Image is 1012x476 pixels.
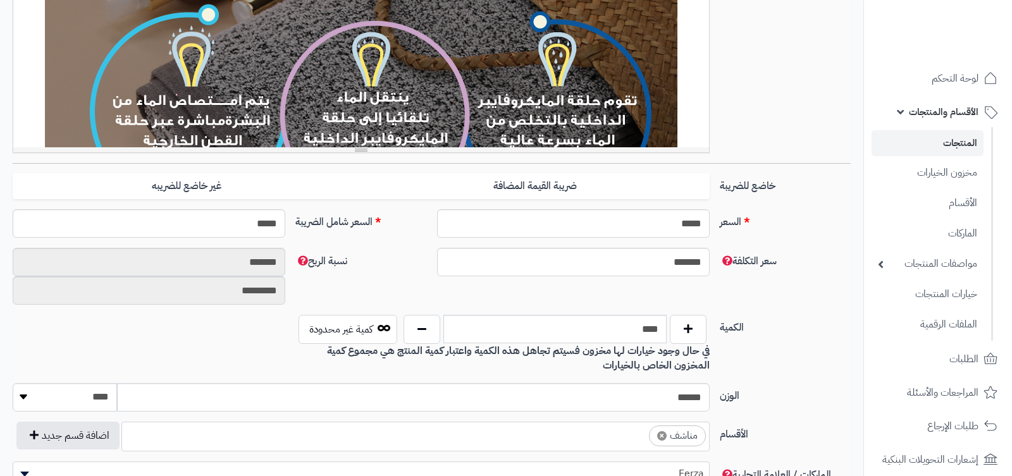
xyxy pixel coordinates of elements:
a: مواصفات المنتجات [872,250,984,278]
label: خاضع للضريبة [715,173,856,193]
li: مناشف [649,425,706,446]
a: مخزون الخيارات [872,159,984,186]
a: المنتجات [872,130,984,156]
b: في حال وجود خيارات لها مخزون فسيتم تجاهل هذه الكمية واعتبار كمية المنتج هي مجموع كمية المخزون الخ... [327,343,710,373]
a: الماركات [872,220,984,247]
a: خيارات المنتجات [872,281,984,308]
span: الأقسام والمنتجات [909,103,978,121]
label: الوزن [715,383,856,403]
a: الطلبات [872,344,1004,374]
label: الكمية [715,315,856,335]
label: غير خاضع للضريبه [13,173,361,199]
label: ضريبة القيمة المضافة [361,173,710,199]
label: السعر شامل الضريبة [290,209,432,229]
span: إشعارات التحويلات البنكية [882,451,978,468]
a: المراجعات والأسئلة [872,377,1004,408]
a: الملفات الرقمية [872,311,984,338]
img: logo-2.png [926,34,1000,60]
a: الأقسام [872,190,984,217]
a: إشعارات التحويلات البنكية [872,444,1004,475]
span: طلبات الإرجاع [927,417,978,435]
span: المراجعات والأسئلة [907,384,978,401]
span: × [657,431,667,441]
span: نسبة الربح [295,253,347,269]
button: اضافة قسم جديد [16,422,120,449]
span: الطلبات [949,350,978,368]
span: لوحة التحكم [932,70,978,87]
a: طلبات الإرجاع [872,411,1004,441]
a: لوحة التحكم [872,63,1004,94]
label: السعر [715,209,856,229]
label: الأقسام [715,422,856,442]
span: سعر التكلفة [720,253,777,269]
